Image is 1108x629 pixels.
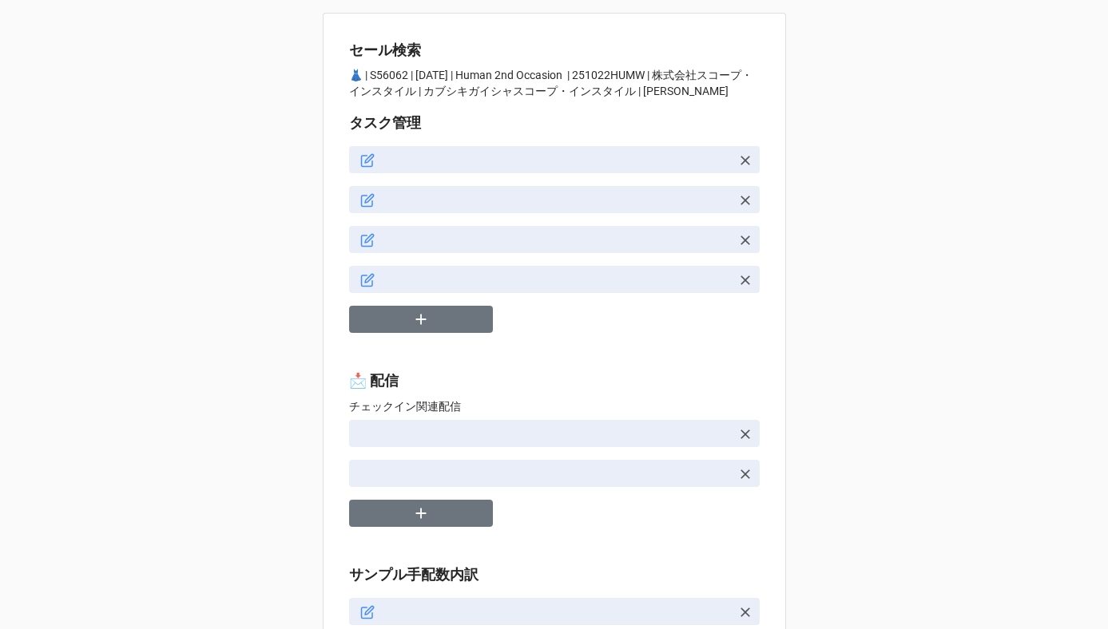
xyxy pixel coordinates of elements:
label: タスク管理 [349,112,421,134]
p: 👗 | S56062 | [DATE] | Human 2nd Occasion | 251022HUMW | 株式会社スコープ・インスタイル | カブシキガイシャスコープ・インスタイル | [... [349,67,760,99]
label: 📩 配信 [349,370,399,392]
p: チェックイン関連配信 [349,398,760,414]
b: セール検索 [349,42,421,58]
label: サンプル手配数内訳 [349,564,479,586]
